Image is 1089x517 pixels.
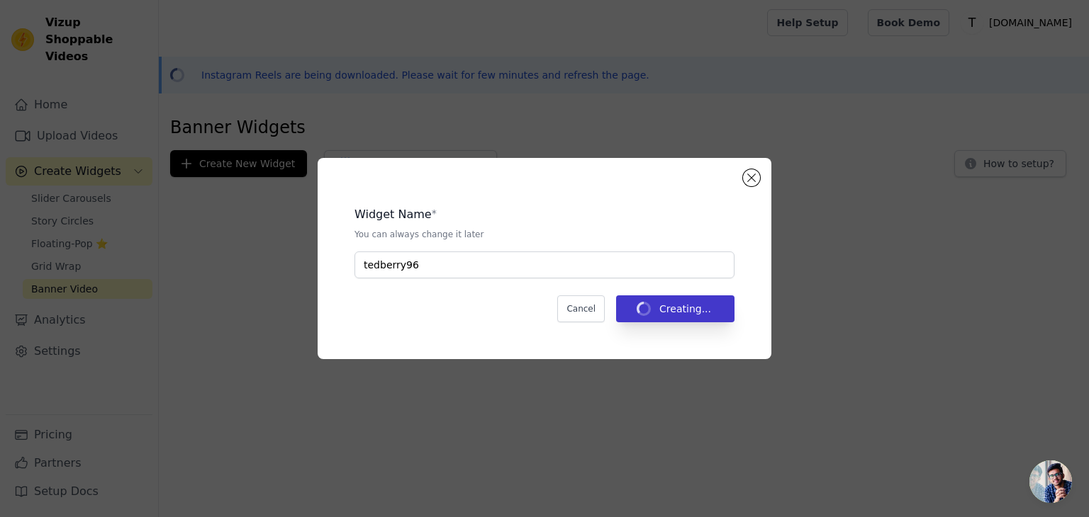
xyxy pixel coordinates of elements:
[616,295,735,322] button: Creating...
[1029,460,1072,503] a: Open chat
[354,206,432,223] legend: Widget Name
[743,169,760,186] button: Close modal
[557,295,605,322] button: Cancel
[354,229,735,240] p: You can always change it later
